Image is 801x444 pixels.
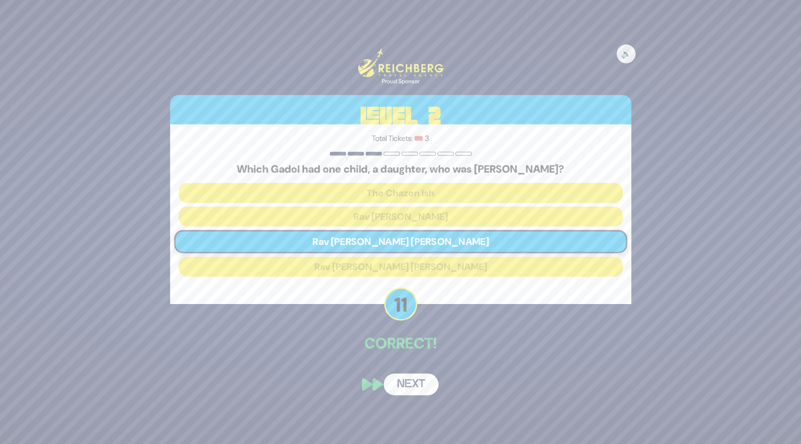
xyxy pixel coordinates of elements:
[174,230,627,253] button: Rav [PERSON_NAME] [PERSON_NAME]
[384,287,417,321] p: 11
[179,183,623,203] button: The Chazon Ish
[617,44,636,63] button: 🔊
[358,49,443,77] img: Reichberg Travel
[179,163,623,175] h5: Which Gadol had one child, a daughter, who was [PERSON_NAME]?
[179,257,623,277] button: Rav [PERSON_NAME] [PERSON_NAME]
[170,332,631,355] p: Correct!
[179,133,623,144] p: Total Tickets: 🎟️ 3
[170,95,631,138] h3: Level 2
[384,374,439,395] button: Next
[179,207,623,226] button: Rav [PERSON_NAME]
[358,77,443,86] div: Proud Sponsor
